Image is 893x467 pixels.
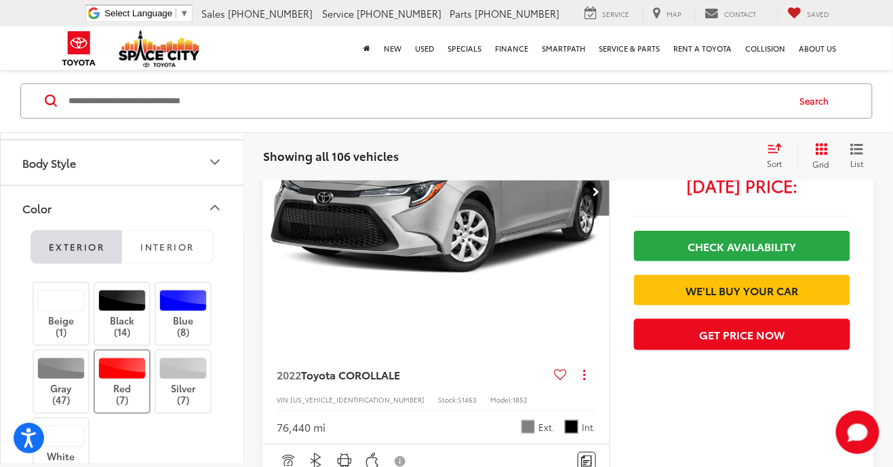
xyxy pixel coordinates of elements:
[836,411,879,454] svg: Start Chat
[378,26,409,70] a: New
[323,7,355,20] span: Service
[575,6,640,21] a: Service
[787,84,849,118] button: Search
[34,358,89,406] label: Gray (47)
[538,421,555,434] span: Ext.
[156,358,211,406] label: Silver (7)
[797,143,840,170] button: Grid View
[581,455,592,467] img: Comments
[634,231,850,261] a: Check Availability
[521,420,535,434] span: Classic Silver Metallic
[277,367,549,382] a: 2022Toyota COROLLALE
[34,290,89,338] label: Beige (1)
[634,179,850,192] span: [DATE] Price:
[643,6,692,21] a: Map
[95,290,150,338] label: Black (14)
[229,7,313,20] span: [PHONE_NUMBER]
[475,7,560,20] span: [PHONE_NUMBER]
[202,7,226,20] span: Sales
[277,394,290,405] span: VIN:
[67,85,787,117] input: Search by Make, Model, or Keyword
[458,394,477,405] span: S1463
[54,26,104,71] img: Toyota
[438,394,458,405] span: Stock:
[357,7,442,20] span: [PHONE_NUMBER]
[582,168,610,216] button: Next image
[850,157,864,169] span: List
[441,26,489,70] a: Specials
[490,394,513,405] span: Model:
[667,9,682,19] span: Map
[793,26,844,70] a: About Us
[840,143,874,170] button: List View
[104,8,172,18] span: Select Language
[565,420,578,434] span: Black
[22,201,52,214] div: Color
[582,421,596,434] span: Int.
[119,30,200,67] img: Space City Toyota
[836,411,879,454] button: Toggle Chat Window
[1,185,245,229] button: ColorColor
[808,9,830,19] span: Saved
[1,140,245,184] button: Body StyleBody Style
[583,369,585,380] span: dropdown dots
[262,62,611,322] div: 2022 Toyota COROLLA LE 0
[290,394,424,405] span: [US_VEHICLE_IDENTIFICATION_NUMBER]
[180,8,188,18] span: ▼
[262,62,611,322] a: 2022 Toyota COROLLA LE2022 Toyota COROLLA LE2022 Toyota COROLLA LE2022 Toyota COROLLA LE
[389,367,400,382] span: LE
[22,155,76,168] div: Body Style
[95,358,150,406] label: Red (7)
[262,62,611,323] img: 2022 Toyota COROLLA LE
[409,26,441,70] a: Used
[277,419,325,435] div: 76,440 mi
[357,26,378,70] a: Home
[667,26,739,70] a: Rent a Toyota
[207,200,223,216] div: Color
[778,6,840,21] a: My Saved Vehicles
[739,26,793,70] a: Collision
[603,9,630,19] span: Service
[277,367,301,382] span: 2022
[695,6,767,21] a: Contact
[593,26,667,70] a: Service & Parts
[450,7,473,20] span: Parts
[634,275,850,305] a: We'll Buy Your Car
[207,154,223,170] div: Body Style
[634,319,850,350] button: Get Price Now
[156,290,211,338] label: Blue (8)
[140,240,194,253] span: Interior
[761,143,797,170] button: Select sort value
[725,9,757,19] span: Contact
[572,363,596,387] button: Actions
[513,394,528,405] span: 1852
[263,147,399,164] span: Showing all 106 vehicles
[301,367,389,382] span: Toyota COROLLA
[489,26,536,70] a: Finance
[104,8,188,18] a: Select Language​
[768,157,782,169] span: Sort
[536,26,593,70] a: SmartPath
[813,158,830,170] span: Grid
